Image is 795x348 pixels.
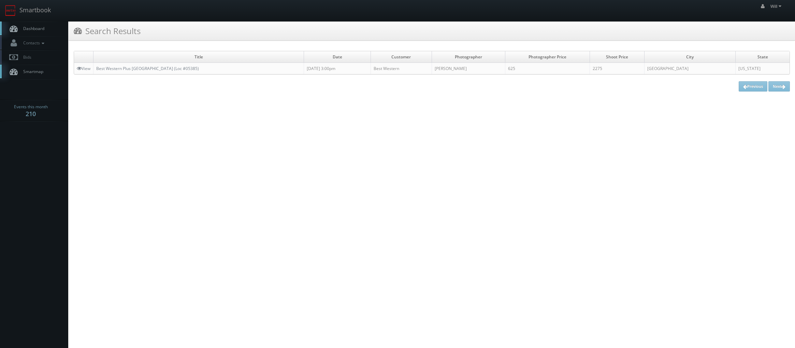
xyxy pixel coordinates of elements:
[77,66,90,71] a: View
[371,51,432,63] td: Customer
[96,66,199,71] a: Best Western Plus [GEOGRAPHIC_DATA] (Loc #05385)
[432,63,505,74] td: [PERSON_NAME]
[20,26,44,31] span: Dashboard
[5,5,16,16] img: smartbook-logo.png
[304,63,371,74] td: [DATE] 3:00pm
[770,3,783,9] span: Will
[20,40,46,46] span: Contacts
[736,51,790,63] td: State
[14,103,48,110] span: Events this month
[304,51,371,63] td: Date
[93,51,304,63] td: Title
[26,110,36,118] strong: 210
[736,63,790,74] td: [US_STATE]
[432,51,505,63] td: Photographer
[644,63,736,74] td: [GEOGRAPHIC_DATA]
[590,51,644,63] td: Shoot Price
[74,25,141,37] h3: Search Results
[644,51,736,63] td: City
[505,63,590,74] td: 625
[505,51,590,63] td: Photographer Price
[20,54,31,60] span: Bids
[590,63,644,74] td: 2275
[371,63,432,74] td: Best Western
[20,69,43,74] span: Smartmap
